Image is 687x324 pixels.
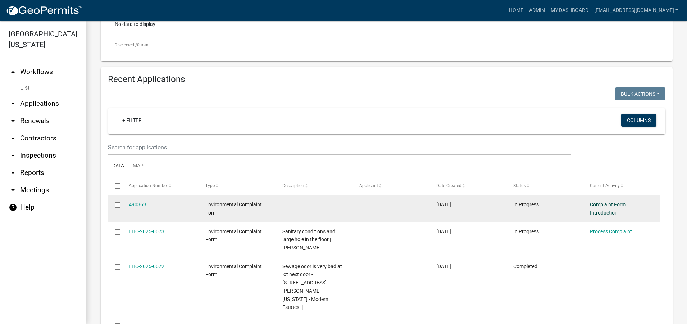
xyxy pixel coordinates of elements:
a: Home [506,4,526,17]
span: 10/06/2025 [436,229,451,234]
span: Applicant [359,183,378,188]
a: + Filter [117,114,147,127]
span: Status [513,183,526,188]
datatable-header-cell: Current Activity [583,177,660,195]
i: arrow_drop_down [9,117,17,125]
a: Complaint Form Introduction [590,202,626,216]
span: Environmental Complaint Form [205,264,262,278]
i: arrow_drop_up [9,68,17,76]
button: Bulk Actions [615,87,665,100]
a: EHC-2025-0073 [129,229,164,234]
a: [EMAIL_ADDRESS][DOMAIN_NAME] [591,4,681,17]
datatable-header-cell: Select [108,177,122,195]
span: Description [282,183,304,188]
span: Environmental Complaint Form [205,202,262,216]
a: My Dashboard [548,4,591,17]
datatable-header-cell: Date Created [429,177,506,195]
input: Search for applications [108,140,571,155]
span: Sanitary conditions and large hole in the floor | Samantha Milburn [282,229,335,251]
span: Application Number [129,183,168,188]
span: In Progress [513,229,539,234]
datatable-header-cell: Description [276,177,352,195]
i: arrow_drop_down [9,168,17,177]
datatable-header-cell: Application Number [122,177,199,195]
span: Environmental Complaint Form [205,229,262,243]
datatable-header-cell: Type [199,177,276,195]
i: arrow_drop_down [9,99,17,108]
a: Process Complaint [590,229,632,234]
div: 0 total [108,36,665,54]
datatable-header-cell: Status [506,177,583,195]
span: Sewage odor is very bad at lot next door - 2700 N. Washington lot 117 - Modern Estates. | [282,264,342,310]
span: 0 selected / [115,42,137,48]
a: 490369 [129,202,146,207]
a: EHC-2025-0072 [129,264,164,269]
span: In Progress [513,202,539,207]
span: Current Activity [590,183,620,188]
i: arrow_drop_down [9,186,17,194]
span: Type [205,183,215,188]
i: help [9,203,17,212]
i: arrow_drop_down [9,151,17,160]
span: 10/09/2025 [436,202,451,207]
h4: Recent Applications [108,74,665,85]
a: Data [108,155,128,178]
datatable-header-cell: Applicant [352,177,429,195]
a: Map [128,155,148,178]
span: 10/03/2025 [436,264,451,269]
div: No data to display [108,18,665,36]
i: arrow_drop_down [9,134,17,143]
button: Columns [621,114,656,127]
span: Completed [513,264,537,269]
span: Date Created [436,183,461,188]
a: Admin [526,4,548,17]
span: | [282,202,283,207]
